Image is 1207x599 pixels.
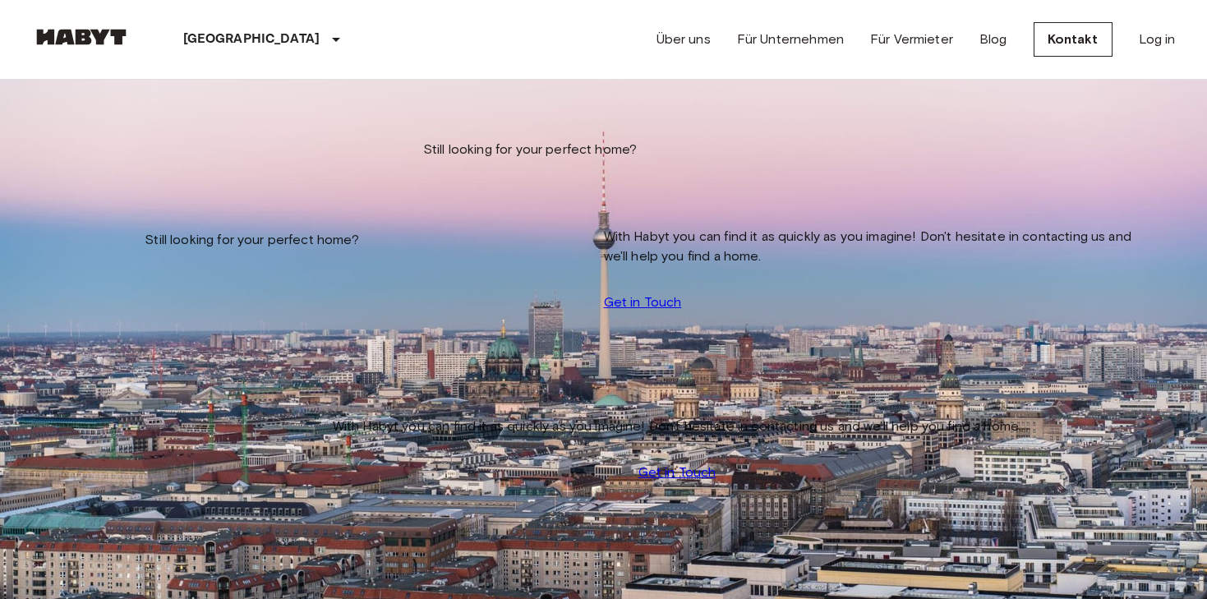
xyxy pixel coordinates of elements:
p: [GEOGRAPHIC_DATA] [183,30,320,49]
a: Kontakt [1034,22,1113,57]
a: Blog [979,30,1007,49]
span: With Habyt you can find it as quickly as you imagine! Don't hesitate in contacting us and we'll h... [333,417,1022,436]
img: Habyt [32,29,131,45]
a: Log in [1139,30,1176,49]
a: Für Unternehmen [737,30,844,49]
a: Get in Touch [638,463,716,482]
a: Für Vermieter [870,30,953,49]
a: Über uns [656,30,711,49]
span: Still looking for your perfect home? [423,140,637,159]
